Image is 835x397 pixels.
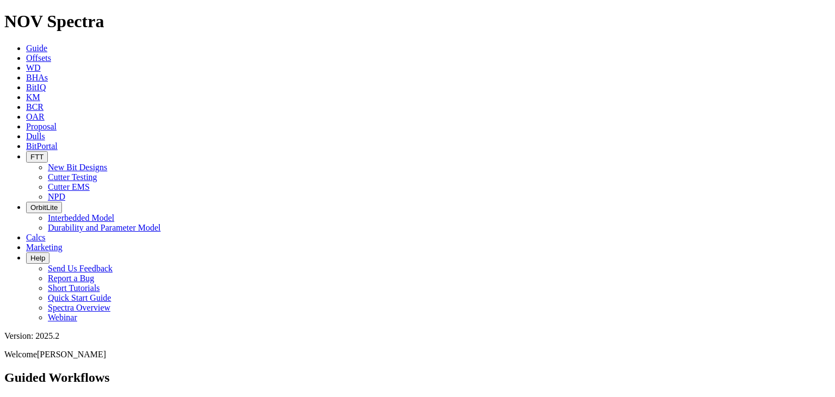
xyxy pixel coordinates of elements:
[48,192,65,201] a: NPD
[4,331,831,341] div: Version: 2025.2
[26,92,40,102] a: KM
[48,213,114,222] a: Interbedded Model
[48,163,107,172] a: New Bit Designs
[26,112,45,121] a: OAR
[4,350,831,359] p: Welcome
[48,293,111,302] a: Quick Start Guide
[26,233,46,242] a: Calcs
[26,202,62,213] button: OrbitLite
[48,223,161,232] a: Durability and Parameter Model
[26,252,49,264] button: Help
[30,153,43,161] span: FTT
[26,122,57,131] a: Proposal
[48,182,90,191] a: Cutter EMS
[26,243,63,252] a: Marketing
[26,63,41,72] a: WD
[30,254,45,262] span: Help
[37,350,106,359] span: [PERSON_NAME]
[26,151,48,163] button: FTT
[48,172,97,182] a: Cutter Testing
[48,283,100,293] a: Short Tutorials
[48,303,110,312] a: Spectra Overview
[4,11,831,32] h1: NOV Spectra
[26,141,58,151] a: BitPortal
[26,83,46,92] a: BitIQ
[48,313,77,322] a: Webinar
[26,102,43,111] a: BCR
[4,370,831,385] h2: Guided Workflows
[26,73,48,82] a: BHAs
[30,203,58,212] span: OrbitLite
[26,132,45,141] a: Dulls
[48,274,94,283] a: Report a Bug
[26,53,51,63] a: Offsets
[26,44,47,53] a: Guide
[48,264,113,273] a: Send Us Feedback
